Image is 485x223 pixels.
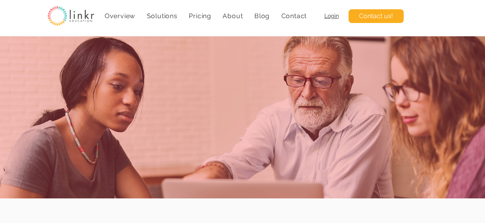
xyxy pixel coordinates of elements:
[189,12,211,20] span: Pricing
[142,8,182,24] div: Solutions
[254,12,270,20] span: Blog
[101,8,140,24] a: Overview
[219,8,247,24] div: About
[223,12,243,20] span: About
[324,13,339,19] a: Login
[147,12,177,20] span: Solutions
[105,12,135,20] span: Overview
[277,8,311,24] a: Contact
[250,8,274,24] a: Blog
[185,8,215,24] a: Pricing
[101,8,311,24] nav: Site
[349,9,404,23] a: Contact us!
[281,12,307,20] span: Contact
[359,12,393,21] span: Contact us!
[47,6,94,26] img: linkr_logo_transparentbg.png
